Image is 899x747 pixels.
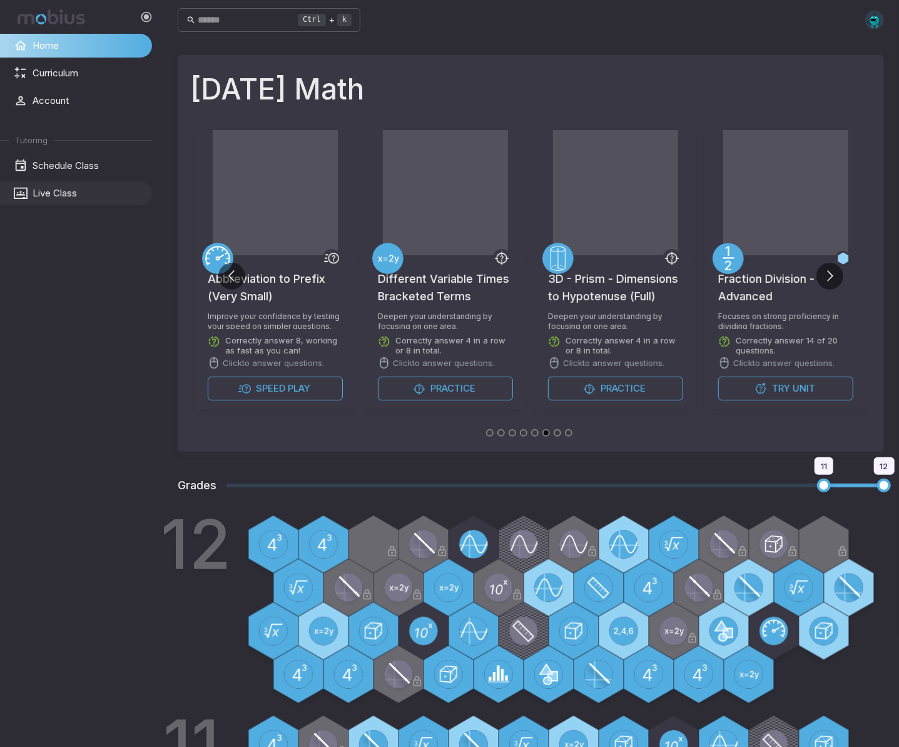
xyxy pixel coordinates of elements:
[393,357,494,369] p: Click to answer questions.
[33,159,143,173] span: Schedule Class
[15,135,48,146] span: Tutoring
[378,312,513,329] p: Deepen your understanding by focusing on one area.
[378,258,513,305] h5: Different Variable Times Bracketed Terms
[202,243,233,274] a: Speed/Distance/Time
[378,377,513,400] button: Practice
[566,335,683,355] p: Correctly answer 4 in a row or 8 in total.
[208,258,343,305] h5: Abbreviation to Prefix (Very Small)
[601,382,646,395] span: Practice
[33,186,143,200] span: Live Class
[33,39,143,53] span: Home
[208,377,343,400] button: SpeedPlay
[713,243,744,274] a: Fractions/Decimals
[218,263,245,290] button: Go to previous slide
[486,429,494,437] button: Go to slide 1
[718,258,853,305] h5: Fraction Division - Advanced
[565,429,572,437] button: Go to slide 8
[190,68,871,110] h1: [DATE] Math
[821,461,827,471] span: 11
[225,335,343,355] p: Correctly answer 8, working as fast as you can!
[531,429,539,437] button: Go to slide 5
[223,357,324,369] p: Click to answer questions.
[718,377,853,400] button: TryUnit
[542,243,574,274] a: Geometry 3D
[563,357,664,369] p: Click to answer questions.
[548,312,683,329] p: Deepen your understanding by focusing on one area.
[548,377,683,400] button: Practice
[880,461,888,471] span: 12
[298,13,352,28] div: +
[298,14,326,26] kbd: Ctrl
[256,382,285,395] span: Speed
[178,477,216,494] h5: Grades
[736,335,853,355] p: Correctly answer 14 of 20 questions.
[509,429,516,437] button: Go to slide 3
[395,335,513,355] p: Correctly answer 4 in a row or 8 in total.
[718,312,853,329] p: Focuses on strong proficiency in dividing fractions.
[337,14,352,26] kbd: k
[288,382,310,395] span: Play
[542,429,550,437] button: Go to slide 6
[430,382,475,395] span: Practice
[865,11,884,29] img: octagon.svg
[33,94,143,108] span: Account
[208,312,343,329] p: Improve your confidence by testing your speed on simpler questions.
[548,258,683,305] h5: 3D - Prism - Dimensions to Hypotenuse (Full)
[497,429,505,437] button: Go to slide 2
[372,243,404,274] a: Algebra
[793,382,815,395] span: Unit
[733,357,835,369] p: Click to answer questions.
[816,263,843,290] button: Go to next slide
[520,429,527,437] button: Go to slide 4
[772,382,790,395] span: Try
[161,511,231,578] h1: 12
[554,429,561,437] button: Go to slide 7
[33,66,143,80] span: Curriculum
